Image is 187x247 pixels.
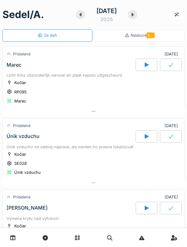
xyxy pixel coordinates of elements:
font: RP095 [14,90,27,94]
font: Pridelené [13,195,30,199]
font: Marec [14,99,26,103]
font: Kočiar [14,152,26,157]
font: [DATE] [165,52,178,56]
font: 2025 [100,16,113,22]
font: [PERSON_NAME] [7,205,48,211]
font: Kočiar [14,224,26,228]
font: SE028 [14,161,27,166]
font: [DATE] [165,123,178,128]
font: Kočiar [14,80,26,85]
font: Pridelené [13,123,30,128]
font: sedel/a. [2,8,44,21]
font: Licht links uitzonderlijk vervoer en plaat kapotu uitgescheurd [7,73,122,78]
font: Pridelené [13,52,30,56]
font: Únik vzduchu [14,170,41,175]
font: Výmena krytu nad výfukom [7,216,59,221]
font: Únik vzduchu na zadnej náprave, ale neviem ho presne lokalizovať. [7,145,135,149]
font: Za deň [44,33,57,38]
font: [DATE] [96,7,117,15]
font: [DATE] [165,195,178,199]
font: Neskoré [131,33,147,38]
font: Únik vzduchu [7,133,40,139]
font: 6. [148,33,151,38]
font: Marec [7,62,21,68]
